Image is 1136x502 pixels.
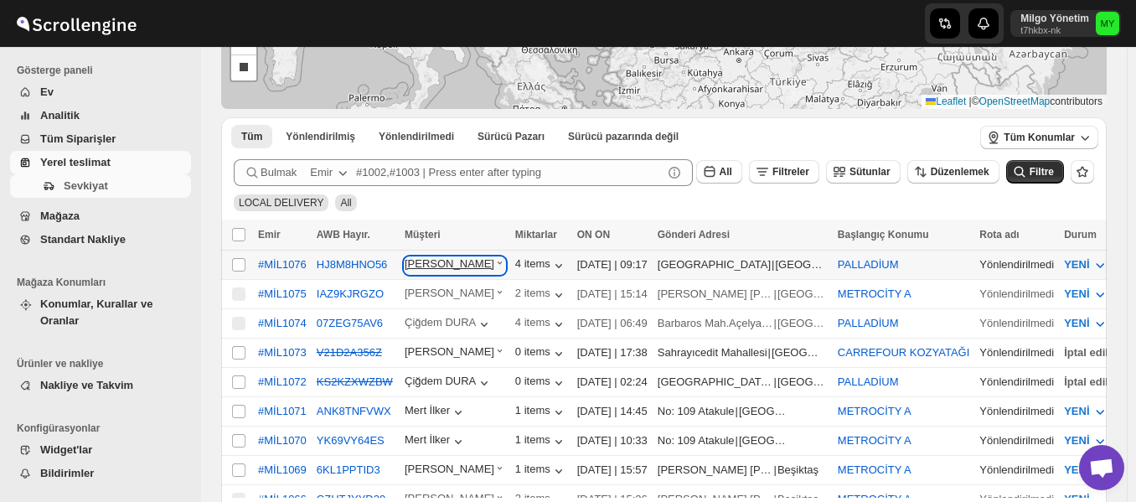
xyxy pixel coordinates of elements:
[317,229,370,241] span: AWB Hayır.
[772,344,822,361] div: [GEOGRAPHIC_DATA]
[739,432,789,449] div: [GEOGRAPHIC_DATA]
[40,298,152,327] span: Konumlar, Kurallar ve Oranlar
[1096,12,1119,35] span: Milgo Yönetim
[379,130,454,143] span: Yönlendirilmedi
[1010,10,1121,37] button: User menu
[515,404,567,421] button: 1 items
[658,229,730,241] span: Gönderi Adresi
[777,286,828,303] div: [GEOGRAPHIC_DATA]
[405,433,467,450] div: Mert İlker
[577,229,610,241] span: ON ON
[926,96,966,107] a: Leaflet
[40,210,80,222] span: Mağaza
[10,374,191,397] button: Nakliye ve Takvim
[478,130,545,143] span: Sürücü Pazarı
[40,467,94,479] span: Bildirimler
[405,463,505,479] button: [PERSON_NAME]
[515,345,567,362] button: 0 items
[979,96,1051,107] a: OpenStreetMap
[849,166,891,178] span: Sütunlar
[231,55,256,80] a: Draw a rectangle
[1064,405,1089,417] span: YENİ
[658,403,828,420] div: |
[239,197,323,209] span: LOCAL DELIVERY
[40,443,92,456] span: Widget'lar
[1030,166,1054,178] span: Filtre
[40,156,111,168] span: Yerel teslimat
[258,258,307,271] div: #MİL1076
[10,462,191,485] button: Bildirimler
[258,463,307,476] button: #MİL1069
[558,125,689,148] button: Un-claimable
[515,257,567,274] button: 4 items
[1006,160,1064,184] button: Filtre
[838,287,911,300] button: METROCİTY A
[515,375,567,391] div: 0 items
[979,286,1054,303] div: Yönlendirilmedi
[1004,131,1075,144] span: Tüm Konumlar
[317,317,383,329] button: 07ZEG75AV6
[838,229,929,241] span: Başlangıç Konumu
[658,286,773,303] div: [PERSON_NAME] [PERSON_NAME] saygun caddesi no 79 ulus
[405,316,493,333] div: Çiğdem DURA
[658,256,771,273] div: [GEOGRAPHIC_DATA]
[258,434,307,447] button: #MİL1070
[658,374,828,391] div: |
[515,433,567,450] button: 1 items
[1064,463,1089,476] span: YENİ
[969,96,972,107] span: |
[356,159,663,186] input: #1002,#1003 | Press enter after typing
[1020,12,1089,25] p: Milgo Yönetim
[515,463,567,479] div: 1 items
[568,130,679,143] span: Sürücü pazarında değil
[258,317,307,329] button: #MİL1074
[577,256,648,273] div: [DATE] | 09:17
[577,374,648,391] div: [DATE] | 02:24
[826,160,901,184] button: Sütunlar
[317,258,388,271] button: HJ8M8HNO56
[931,166,989,178] span: Düzenlemek
[1054,281,1118,308] button: YENİ
[258,405,307,417] div: #MİL1071
[405,257,505,274] div: [PERSON_NAME]
[405,404,467,421] button: Mert İlker
[515,287,567,303] button: 2 items
[10,104,191,127] button: Analitik
[310,164,333,181] div: Emir
[838,463,911,476] button: METROCİTY A
[1064,317,1089,329] span: YENİ
[658,344,767,361] div: Sahrayıcedit Mahallesi
[979,256,1054,273] div: Yönlendirilmedi
[838,317,899,329] button: PALLADİUM
[1079,445,1124,490] div: Açık sohbet
[258,346,307,359] div: #MİL1073
[17,276,193,289] span: Mağaza Konumları
[317,463,380,476] button: 6KL1PPTID3
[515,316,567,333] div: 4 items
[258,375,307,388] button: #MİL1072
[258,287,307,300] div: #MİL1075
[317,405,391,417] button: ANK8TNFVWX
[17,64,193,77] span: Gösterge paneli
[40,109,80,122] span: Analitik
[979,229,1019,241] span: Rota adı
[317,346,382,359] button: V21D2A356Z
[405,229,441,241] span: Müşteri
[317,375,393,388] s: KS2KZXWZBW
[1054,310,1118,337] button: YENİ
[838,434,911,447] button: METROCİTY A
[980,126,1098,149] button: Tüm Konumlar
[369,125,464,148] button: Unrouted
[577,432,648,449] div: [DATE] | 10:33
[720,166,732,178] span: All
[979,432,1054,449] div: Yönlendirilmedi
[658,315,773,332] div: Barbaros Mah.Açelya Sokağı Ağaoğlu Moontown Sitesi A1-2 Blok D:8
